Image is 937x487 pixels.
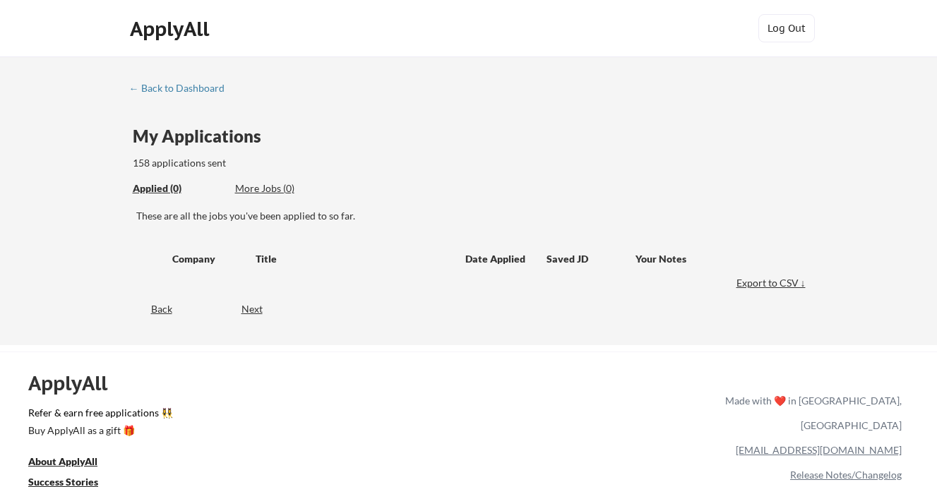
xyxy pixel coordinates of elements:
div: Saved JD [547,246,635,271]
div: ApplyAll [28,371,124,395]
div: Company [172,252,243,266]
div: My Applications [133,128,273,145]
div: Back [129,302,172,316]
div: ApplyAll [130,17,213,41]
button: Log Out [758,14,815,42]
div: Made with ❤️ in [GEOGRAPHIC_DATA], [GEOGRAPHIC_DATA] [720,388,902,438]
div: Applied (0) [133,181,225,196]
a: Buy ApplyAll as a gift 🎁 [28,423,169,440]
div: Buy ApplyAll as a gift 🎁 [28,426,169,435]
div: Export to CSV ↓ [736,276,809,290]
u: About ApplyAll [28,455,97,467]
div: These are all the jobs you've been applied to so far. [133,181,225,196]
div: 158 applications sent [133,156,406,170]
a: [EMAIL_ADDRESS][DOMAIN_NAME] [736,444,902,456]
a: ← Back to Dashboard [129,83,235,97]
div: Next [241,302,279,316]
div: More Jobs (0) [235,181,339,196]
a: Release Notes/Changelog [790,469,902,481]
a: About ApplyAll [28,454,117,471]
div: ← Back to Dashboard [129,83,235,93]
a: Refer & earn free applications 👯‍♀️ [28,408,430,423]
div: These are job applications we think you'd be a good fit for, but couldn't apply you to automatica... [235,181,339,196]
div: Your Notes [635,252,796,266]
div: Title [256,252,452,266]
div: Date Applied [465,252,527,266]
div: These are all the jobs you've been applied to so far. [136,209,809,223]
